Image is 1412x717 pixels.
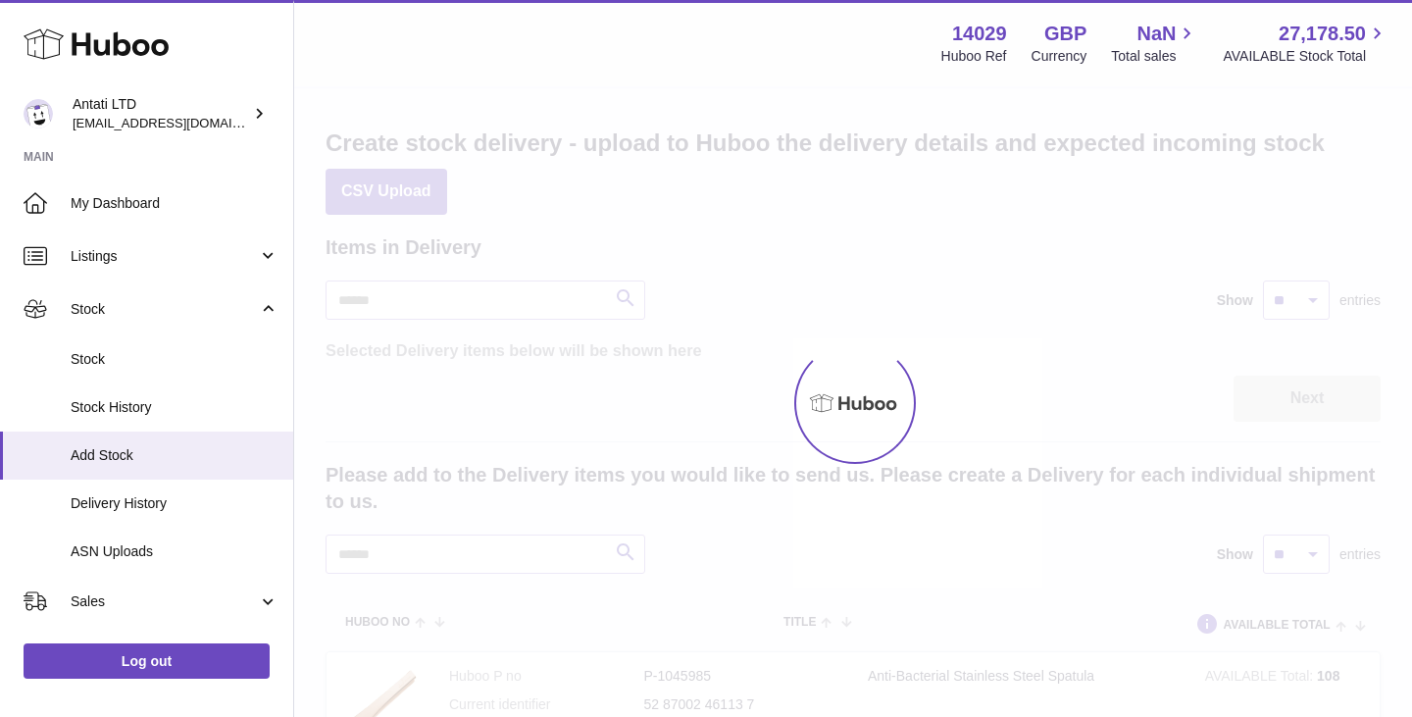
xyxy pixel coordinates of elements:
span: 27,178.50 [1279,21,1366,47]
span: Stock History [71,398,278,417]
span: Listings [71,247,258,266]
a: NaN Total sales [1111,21,1198,66]
div: Currency [1032,47,1087,66]
a: Log out [24,643,270,679]
span: NaN [1136,21,1176,47]
span: Add Stock [71,446,278,465]
img: toufic@antatiskin.com [24,99,53,128]
strong: 14029 [952,21,1007,47]
span: Total sales [1111,47,1198,66]
span: Stock [71,350,278,369]
span: [EMAIL_ADDRESS][DOMAIN_NAME] [73,115,288,130]
span: AVAILABLE Stock Total [1223,47,1388,66]
span: Sales [71,592,258,611]
span: Delivery History [71,494,278,513]
div: Antati LTD [73,95,249,132]
span: My Dashboard [71,194,278,213]
span: ASN Uploads [71,542,278,561]
span: Stock [71,300,258,319]
strong: GBP [1044,21,1086,47]
div: Huboo Ref [941,47,1007,66]
a: 27,178.50 AVAILABLE Stock Total [1223,21,1388,66]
